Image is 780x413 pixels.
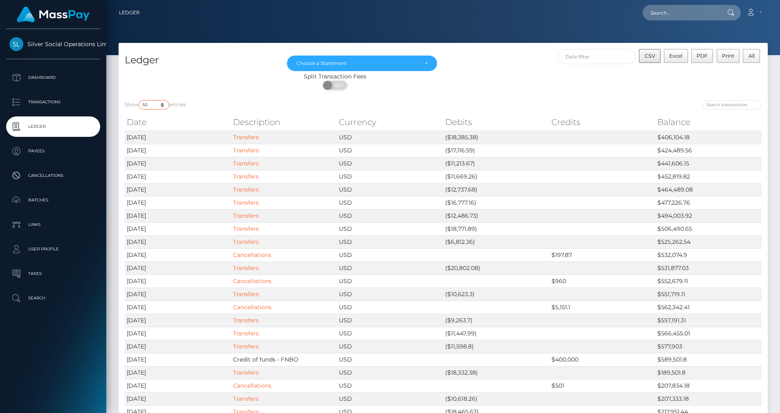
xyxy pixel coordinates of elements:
[337,340,443,353] td: USD
[337,314,443,327] td: USD
[233,225,259,232] a: Transfers
[125,314,231,327] td: [DATE]
[125,301,231,314] td: [DATE]
[655,222,762,235] td: $506,490.65
[639,49,661,63] button: CSV
[9,121,97,133] p: Ledger
[549,275,656,288] td: $960
[337,144,443,157] td: USD
[549,353,656,366] td: $400,000
[6,116,100,137] a: Ledger
[125,275,231,288] td: [DATE]
[233,173,259,180] a: Transfers
[125,157,231,170] td: [DATE]
[443,144,549,157] td: ($17,116.59)
[337,196,443,209] td: USD
[443,392,549,405] td: ($10,618.26)
[125,379,231,392] td: [DATE]
[233,317,259,324] a: Transfers
[655,235,762,248] td: $525,262.54
[655,327,762,340] td: $566,455.01
[337,327,443,340] td: USD
[655,353,762,366] td: $589,501.8
[6,92,100,112] a: Transactions
[233,304,271,311] a: Cancellations
[231,114,337,130] th: Description
[655,157,762,170] td: $441,606.15
[9,170,97,182] p: Cancellations
[9,96,97,108] p: Transactions
[337,353,443,366] td: USD
[125,288,231,301] td: [DATE]
[233,160,259,167] a: Transfers
[125,248,231,261] td: [DATE]
[125,366,231,379] td: [DATE]
[655,144,762,157] td: $424,489.56
[233,290,259,298] a: Transfers
[691,49,713,63] button: PDF
[233,264,259,272] a: Transfers
[9,292,97,304] p: Search
[125,53,275,67] h4: Ledger
[233,186,259,193] a: Transfers
[655,288,762,301] td: $551,719.11
[669,53,682,59] span: Excel
[443,157,549,170] td: ($11,213.67)
[233,199,259,206] a: Transfers
[6,141,100,161] a: Payees
[655,275,762,288] td: $552,679.11
[6,67,100,88] a: Dashboard
[233,395,259,402] a: Transfers
[443,222,549,235] td: ($18,771.89)
[549,248,656,261] td: $197.87
[125,353,231,366] td: [DATE]
[443,340,549,353] td: ($11,598.8)
[17,7,90,22] img: MassPay Logo
[9,194,97,206] p: Batches
[125,170,231,183] td: [DATE]
[6,239,100,259] a: User Profile
[655,366,762,379] td: $189,501.8
[6,288,100,308] a: Search
[287,56,437,71] button: Choose a Statement
[125,235,231,248] td: [DATE]
[139,100,169,109] select: Showentries
[549,379,656,392] td: $501
[6,190,100,210] a: Batches
[655,131,762,144] td: $406,104.18
[337,275,443,288] td: USD
[125,196,231,209] td: [DATE]
[337,131,443,144] td: USD
[233,212,259,219] a: Transfers
[722,53,734,59] span: Print
[655,248,762,261] td: $532,074.9
[233,382,271,389] a: Cancellations
[233,369,259,376] a: Transfers
[9,71,97,84] p: Dashboard
[125,327,231,340] td: [DATE]
[337,379,443,392] td: USD
[125,340,231,353] td: [DATE]
[233,134,259,141] a: Transfers
[655,379,762,392] td: $207,834.18
[337,170,443,183] td: USD
[9,37,23,51] img: Silver Social Operations Limited
[664,49,688,63] button: Excel
[655,392,762,405] td: $207,333.18
[9,219,97,231] p: Links
[233,330,259,337] a: Transfers
[9,145,97,157] p: Payees
[337,235,443,248] td: USD
[443,170,549,183] td: ($11,669.26)
[6,214,100,235] a: Links
[233,238,259,246] a: Transfers
[337,392,443,405] td: USD
[6,263,100,284] a: Taxes
[125,261,231,275] td: [DATE]
[9,268,97,280] p: Taxes
[125,131,231,144] td: [DATE]
[125,183,231,196] td: [DATE]
[296,60,418,67] div: Choose a Statement
[443,131,549,144] td: ($18,385.38)
[119,72,551,81] div: Split Transaction Fees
